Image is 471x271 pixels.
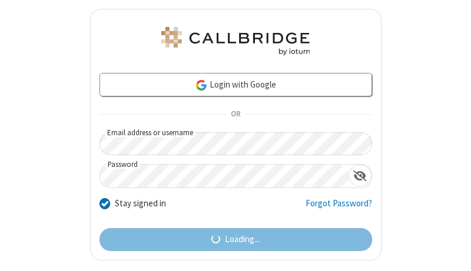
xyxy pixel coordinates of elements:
div: Show password [349,165,372,186]
span: Loading... [225,233,260,246]
input: Email address or username [99,132,372,155]
span: OR [226,106,245,123]
input: Password [100,165,349,188]
a: Forgot Password? [306,197,372,219]
iframe: Chat [442,240,462,263]
img: Astra [159,27,312,55]
img: google-icon.png [195,79,208,92]
label: Stay signed in [115,197,166,210]
a: Login with Google [99,73,372,96]
button: Loading... [99,228,372,252]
